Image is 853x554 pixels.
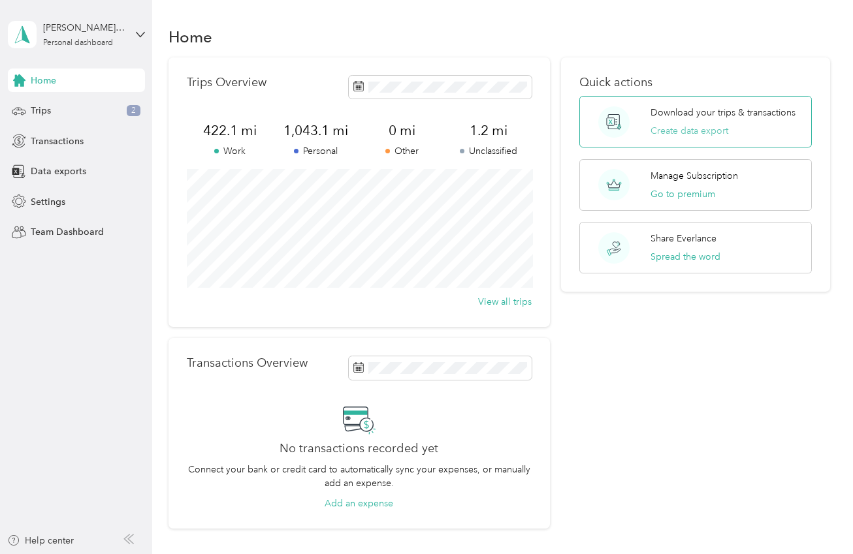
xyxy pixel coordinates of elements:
p: Download your trips & transactions [651,106,796,119]
span: Home [31,74,56,87]
div: Personal dashboard [43,39,113,47]
p: Work [187,144,273,158]
span: Trips [31,104,51,117]
button: Add an expense [325,497,393,510]
p: Transactions Overview [187,356,308,370]
p: Share Everlance [651,232,716,245]
p: Manage Subscription [651,169,738,183]
p: Trips Overview [187,76,266,89]
span: Settings [31,195,65,209]
span: 0 mi [359,121,445,140]
p: Unclassified [445,144,532,158]
h2: No transactions recorded yet [280,442,438,455]
button: Help center [7,534,74,547]
button: Create data export [651,124,728,138]
iframe: Everlance-gr Chat Button Frame [780,481,853,554]
button: Go to premium [651,187,715,201]
span: 1.2 mi [445,121,532,140]
span: Transactions [31,134,84,148]
p: Other [359,144,445,158]
p: Personal [273,144,359,158]
button: View all trips [478,295,532,309]
span: Data exports [31,164,86,178]
p: Connect your bank or credit card to automatically sync your expenses, or manually add an expense. [187,463,532,490]
h1: Home [169,30,212,44]
button: Spread the word [651,250,720,264]
p: Quick actions [579,76,812,89]
span: 1,043.1 mi [273,121,359,140]
div: [PERSON_NAME][EMAIL_ADDRESS][DOMAIN_NAME] [43,21,125,35]
span: Team Dashboard [31,225,104,239]
span: 2 [127,105,140,117]
span: 422.1 mi [187,121,273,140]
